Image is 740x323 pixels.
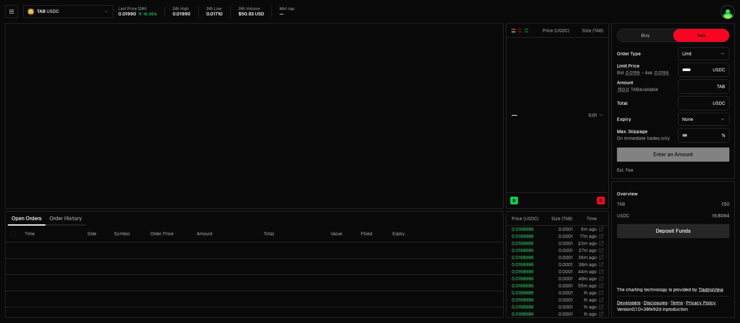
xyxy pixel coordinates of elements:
[82,226,109,242] th: Side
[548,215,573,222] div: Size ( TAB )
[543,310,573,318] td: 0.0001
[506,226,543,233] td: 0.0198986
[46,212,86,225] button: Order History
[617,64,673,68] div: Limit Price
[192,226,258,242] th: Amount
[617,129,673,134] div: Max. Slippage
[578,283,597,289] time: 55m ago
[617,306,729,312] div: Version 0.1.0 + in production
[506,289,543,296] td: 0.0198986
[678,79,729,94] div: TAB
[617,86,658,92] span: TAB available
[543,303,573,310] td: 0.0001
[145,226,192,242] th: Order Price
[173,6,191,11] div: 24h High
[644,300,667,306] a: Disclosures
[578,255,597,260] time: 36m ago
[617,70,644,76] span: Bid -
[599,197,602,204] span: S
[617,29,673,42] button: Buy
[575,27,603,34] div: Size ( TAB )
[541,27,569,34] div: Price ( USDC )
[513,197,516,204] span: B
[543,240,573,247] td: 0.0001
[118,6,157,11] div: Last Price (24h)
[11,231,16,237] button: Select all
[617,224,729,238] a: Deposit Funds
[512,215,543,222] div: Price ( USDC )
[506,275,543,282] td: 0.0198986
[543,226,573,233] td: 0.0001
[586,111,603,119] button: 0.01
[712,212,729,219] div: 19.8094
[645,70,669,76] span: Ask
[579,247,597,253] time: 27m ago
[584,311,597,317] time: 1h ago
[678,47,729,60] button: Limit
[617,87,629,92] button: 150.0
[506,310,543,318] td: 0.0198986
[617,101,673,105] div: Total
[581,226,597,232] time: 6m ago
[325,226,356,242] th: Value
[280,6,294,11] div: Mkt cap
[512,111,517,120] div: —
[584,297,597,303] time: 1h ago
[259,226,325,242] th: Total
[625,70,640,75] button: 0.0199
[524,28,529,33] button: Show Buy Orders Only
[578,215,597,222] div: Time
[617,286,729,293] div: The charting technology is provided by
[543,282,573,289] td: 0.0001
[173,11,191,17] div: 0.01990
[506,233,543,240] td: 0.0198986
[206,6,223,11] div: 24h Low
[506,282,543,289] td: 0.0198986
[617,51,673,56] div: Order Type
[543,254,573,261] td: 0.0001
[28,9,34,14] img: TAB Logo
[506,261,543,268] td: 0.0198986
[654,70,669,75] button: 0.0199
[506,254,543,261] td: 0.0198986
[37,9,45,14] span: TAB
[506,268,543,275] td: 0.0198986
[387,226,448,242] th: Expiry
[678,96,729,110] div: USDC
[47,9,59,14] span: USDC
[109,226,145,242] th: Symbol
[617,212,629,219] div: USDC
[578,240,597,246] time: 23m ago
[517,28,522,33] button: Show Sell Orders Only
[506,240,543,247] td: 0.0198986
[206,11,223,17] div: 0.01710
[678,113,729,126] button: None
[143,12,157,17] div: 16.36%
[617,80,673,85] div: Amount
[238,11,264,17] div: $50.93 USD
[617,136,673,141] div: On immediate trades only
[543,289,573,296] td: 0.0001
[280,11,284,17] div: —
[543,268,573,275] td: 0.0001
[678,63,729,77] div: USDC
[617,201,625,207] div: TAB
[578,262,597,267] time: 38m ago
[617,117,673,121] div: Expiry
[543,233,573,240] td: 0.0001
[506,303,543,310] td: 0.0198986
[673,29,729,42] button: Sell
[617,167,633,173] div: Est. Fee
[543,261,573,268] td: 0.0001
[584,290,597,296] time: 1h ago
[617,300,640,306] a: Developers
[543,247,573,254] td: 0.0001
[578,269,597,274] time: 44m ago
[543,296,573,303] td: 0.0001
[506,296,543,303] td: 0.0198986
[238,6,264,11] div: 24h Volume
[721,6,734,19] img: 123
[543,275,573,282] td: 0.0001
[578,276,597,282] time: 48m ago
[511,28,516,33] button: Show Buy and Sell Orders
